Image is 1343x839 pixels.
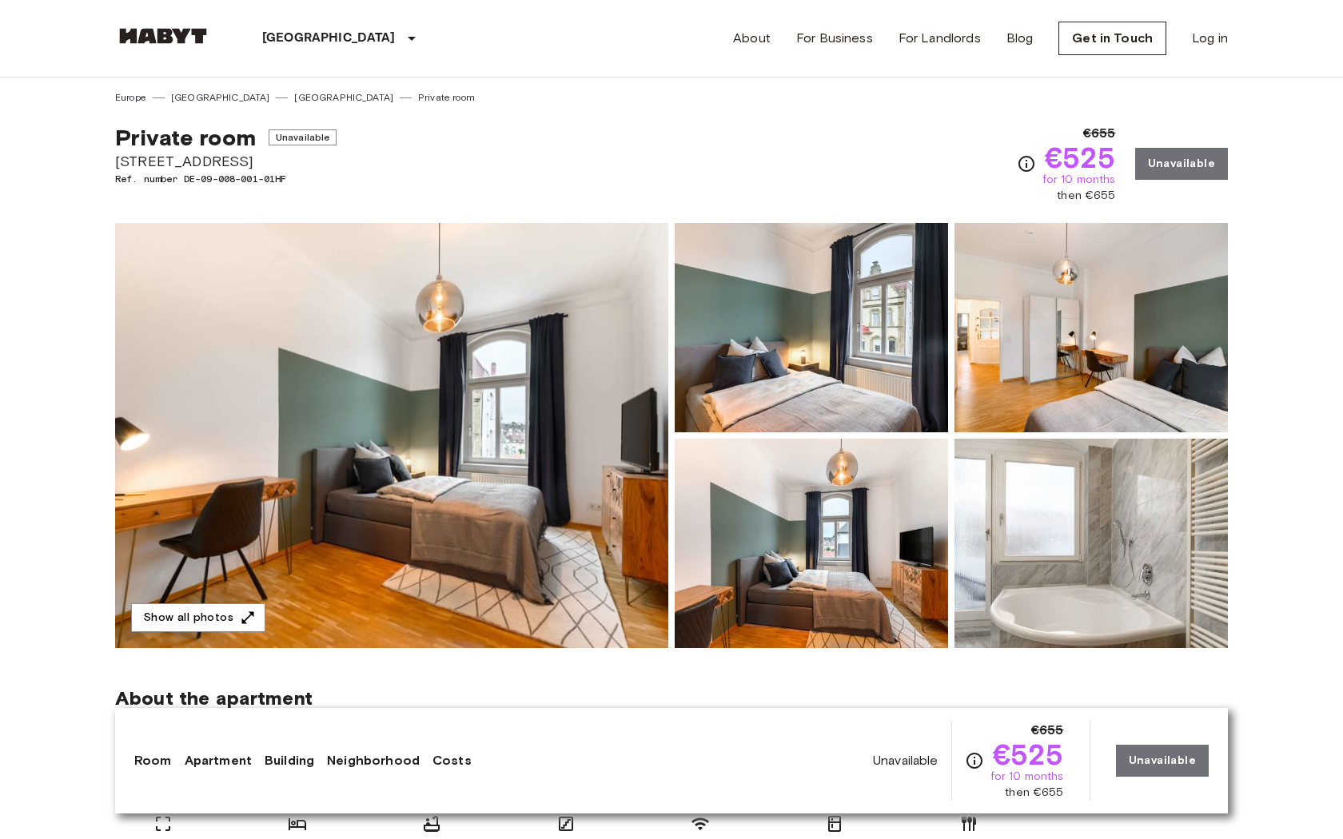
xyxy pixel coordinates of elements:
[993,740,1064,769] span: €525
[131,603,265,633] button: Show all photos
[115,172,337,186] span: Ref. number DE-09-008-001-01HF
[733,29,771,48] a: About
[115,151,337,172] span: [STREET_ADDRESS]
[1017,154,1036,173] svg: Check cost overview for full price breakdown. Please note that discounts apply to new joiners onl...
[269,129,337,145] span: Unavailable
[115,90,146,105] a: Europe
[796,29,873,48] a: For Business
[1042,172,1116,188] span: for 10 months
[954,223,1228,432] img: Picture of unit DE-09-008-001-01HF
[675,439,948,648] img: Picture of unit DE-09-008-001-01HF
[115,124,256,151] span: Private room
[1058,22,1166,55] a: Get in Touch
[675,223,948,432] img: Picture of unit DE-09-008-001-01HF
[432,751,472,770] a: Costs
[418,90,475,105] a: Private room
[262,29,396,48] p: [GEOGRAPHIC_DATA]
[954,439,1228,648] img: Picture of unit DE-09-008-001-01HF
[1057,188,1115,204] span: then €655
[873,752,939,769] span: Unavailable
[965,751,984,770] svg: Check cost overview for full price breakdown. Please note that discounts apply to new joiners onl...
[115,223,668,648] img: Marketing picture of unit DE-09-008-001-01HF
[1045,143,1116,172] span: €525
[171,90,270,105] a: [GEOGRAPHIC_DATA]
[265,751,314,770] a: Building
[294,90,393,105] a: [GEOGRAPHIC_DATA]
[990,769,1064,785] span: for 10 months
[115,28,211,44] img: Habyt
[1005,785,1063,801] span: then €655
[115,686,313,710] span: About the apartment
[134,751,172,770] a: Room
[1192,29,1228,48] a: Log in
[899,29,981,48] a: For Landlords
[1031,721,1064,740] span: €655
[185,751,252,770] a: Apartment
[1083,124,1116,143] span: €655
[1006,29,1034,48] a: Blog
[327,751,420,770] a: Neighborhood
